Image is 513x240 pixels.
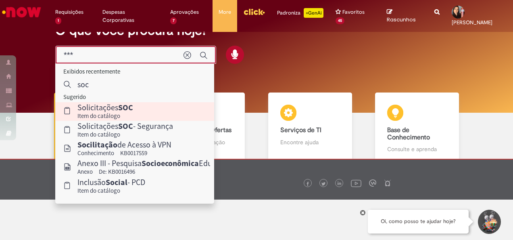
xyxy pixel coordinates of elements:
[243,6,265,18] img: click_logo_yellow_360x200.png
[306,182,310,186] img: logo_footer_facebook.png
[369,179,376,187] img: logo_footer_workplace.png
[1,4,42,20] img: ServiceNow
[351,178,361,188] img: logo_footer_youtube.png
[219,8,231,16] span: More
[280,138,340,146] p: Encontre ajuda
[338,181,342,186] img: logo_footer_linkedin.png
[452,19,492,26] span: [PERSON_NAME]
[387,8,422,23] a: Rascunhos
[336,17,344,24] span: 45
[42,93,150,162] a: Tirar dúvidas Tirar dúvidas com Lupi Assist e Gen Ai
[321,182,325,186] img: logo_footer_twitter.png
[55,8,83,16] span: Requisições
[477,210,501,234] button: Iniciar Conversa de Suporte
[342,8,365,16] span: Favoritos
[170,8,199,16] span: Aprovações
[384,179,391,187] img: logo_footer_naosei.png
[55,23,458,38] h2: O que você procura hoje?
[368,210,469,234] div: Oi, como posso te ajudar hoje?
[304,8,323,18] p: +GenAi
[387,16,416,23] span: Rascunhos
[55,17,61,24] span: 1
[256,93,364,162] a: Serviços de TI Encontre ajuda
[170,17,177,24] span: 7
[280,126,321,134] b: Serviços de TI
[277,8,323,18] div: Padroniza
[364,93,471,162] a: Base de Conhecimento Consulte e aprenda
[102,8,158,24] span: Despesas Corporativas
[387,145,447,153] p: Consulte e aprenda
[387,126,430,141] b: Base de Conhecimento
